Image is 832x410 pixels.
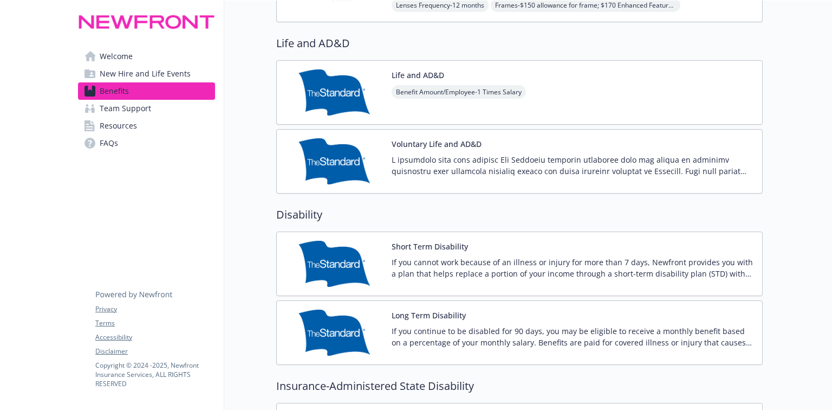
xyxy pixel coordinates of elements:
span: New Hire and Life Events [100,65,191,82]
a: Accessibility [95,332,214,342]
button: Long Term Disability [392,310,466,321]
span: Resources [100,117,137,134]
a: Benefits [78,82,215,100]
button: Short Term Disability [392,241,468,252]
a: Team Support [78,100,215,117]
a: Privacy [95,304,214,314]
span: FAQs [100,134,118,152]
span: Benefits [100,82,129,100]
a: Terms [95,318,214,328]
a: New Hire and Life Events [78,65,215,82]
span: Team Support [100,100,151,117]
img: Standard Insurance Company carrier logo [285,69,383,116]
a: Disclaimer [95,347,214,356]
img: Standard Insurance Company carrier logo [285,138,383,184]
p: L ipsumdolo sita cons adipisc Eli Seddoeiu temporin utlaboree dolo mag aliqua en adminimv quisnos... [392,154,753,177]
h2: Life and AD&D [276,35,763,52]
a: FAQs [78,134,215,152]
p: Copyright © 2024 - 2025 , Newfront Insurance Services, ALL RIGHTS RESERVED [95,361,214,388]
p: If you continue to be disabled for 90 days, you may be eligible to receive a monthly benefit base... [392,325,753,348]
span: Benefit Amount/Employee - 1 Times Salary [392,85,526,99]
h2: Disability [276,207,763,223]
a: Resources [78,117,215,134]
p: If you cannot work because of an illness or injury for more than 7 days, Newfront provides you wi... [392,257,753,279]
h2: Insurance-Administered State Disability [276,378,763,394]
button: Life and AD&D [392,69,444,81]
img: Standard Insurance Company carrier logo [285,241,383,287]
img: Standard Insurance Company carrier logo [285,310,383,356]
span: Welcome [100,48,133,65]
button: Voluntary Life and AD&D [392,138,482,150]
a: Welcome [78,48,215,65]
